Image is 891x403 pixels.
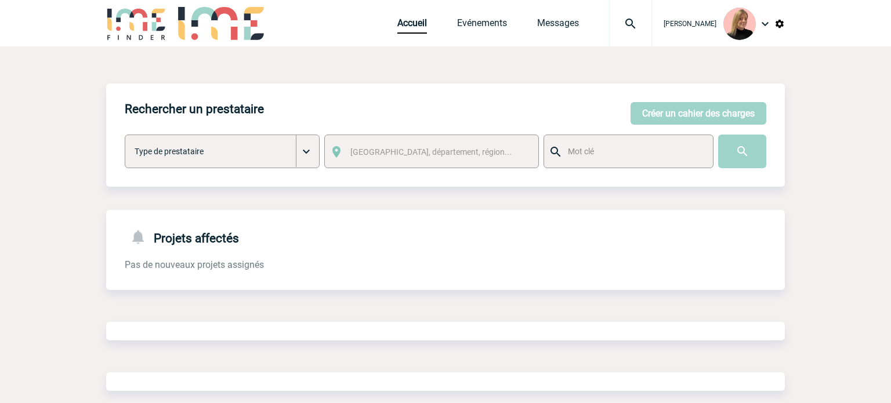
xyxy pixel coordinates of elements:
[565,144,702,159] input: Mot clé
[125,259,264,270] span: Pas de nouveaux projets assignés
[129,228,154,245] img: notifications-24-px-g.png
[106,7,166,40] img: IME-Finder
[457,17,507,34] a: Evénements
[125,102,264,116] h4: Rechercher un prestataire
[125,228,239,245] h4: Projets affectés
[723,8,756,40] img: 131233-0.png
[718,135,766,168] input: Submit
[350,147,512,157] span: [GEOGRAPHIC_DATA], département, région...
[537,17,579,34] a: Messages
[664,20,716,28] span: [PERSON_NAME]
[397,17,427,34] a: Accueil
